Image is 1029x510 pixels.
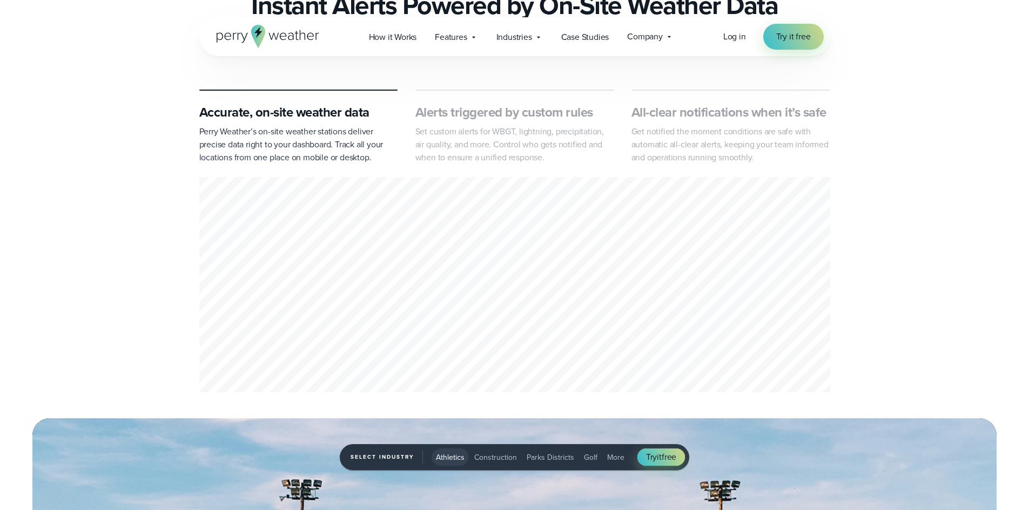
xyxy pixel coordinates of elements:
a: Case Studies [552,26,618,48]
h3: All-clear notifications when it’s safe [631,104,830,121]
span: Industries [496,31,532,44]
button: Parks Districts [522,448,579,466]
span: it [657,451,662,463]
a: How it Works [360,26,426,48]
span: Parks Districts [527,452,574,463]
div: slideshow [199,177,830,397]
span: Company [627,30,663,43]
span: Try it free [776,30,811,43]
a: Log in [723,30,746,43]
div: 1 of 3 [199,177,830,397]
a: Tryitfree [637,448,685,466]
span: Construction [474,452,517,463]
span: Features [435,31,467,44]
button: More [603,448,629,466]
p: Get notified the moment conditions are safe with automatic all-clear alerts, keeping your team in... [631,125,830,164]
span: Athletics [436,452,465,463]
p: Set custom alerts for WBGT, lightning, precipitation, air quality, and more. Control who gets not... [415,125,614,164]
span: Golf [584,452,597,463]
span: Case Studies [561,31,609,44]
span: Select Industry [351,451,423,464]
span: More [607,452,624,463]
span: Try free [646,451,676,464]
h3: Accurate, on-site weather data [199,104,398,121]
button: Athletics [432,448,469,466]
button: Golf [580,448,602,466]
span: How it Works [369,31,417,44]
p: Perry Weather’s on-site weather stations deliver precise data right to your dashboard. Track all ... [199,125,398,164]
h3: Alerts triggered by custom rules [415,104,614,121]
a: Try it free [763,24,824,50]
button: Construction [470,448,521,466]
